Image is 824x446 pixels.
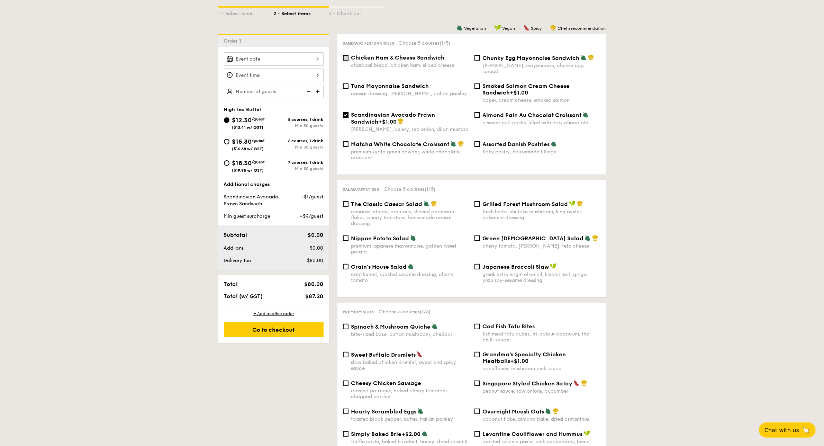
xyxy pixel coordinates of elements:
[417,408,424,414] img: icon-vegetarian.fe4039eb.svg
[224,194,279,207] span: Scandinavian Avocado Prawn Sandwich
[224,160,229,166] input: $18.30/guest($19.95 w/ GST)7 courses, 1 drinkMin 30 guests
[351,264,407,270] span: Grain's House Salad
[351,351,416,358] span: Sweet Buffalo Drumlets
[474,409,480,414] input: Overnight Muesli Oatscoconut flake, almond flake, dried osmanthus
[483,112,582,118] span: Almond Pain Au Chocolat Croissant
[351,209,469,226] div: romaine lettuce, croutons, shaved parmesan flakes, cherry tomatoes, housemade caesar dressing
[351,83,429,89] span: Tuna Mayonnaise Sandwich
[474,264,480,269] input: Japanese Broccoli Slawgreek extra virgin olive oil, kizami nori, ginger, yuzu soy-sesame dressing
[300,194,323,200] span: +$1/guest
[483,380,573,387] span: Singapore Styled Chicken Satay
[307,258,323,264] span: $80.00
[474,324,480,329] input: Cod Fish Tofu Bitesfish meat tofu cubes, tri-colour capsicum, thai chilli sauce
[483,149,600,155] div: flaky pastry, housemade fillings
[483,63,600,74] div: [PERSON_NAME], mayonnaise, chunky egg spread
[351,62,469,68] div: charcoal bread, chicken ham, sliced cheese
[252,160,265,164] span: /guest
[343,235,348,241] input: Nippon Potato Saladpremium japanese mayonnaise, golden russet potato
[343,310,375,314] span: Premium sides
[585,235,591,241] img: icon-vegetarian.fe4039eb.svg
[329,8,384,17] div: 3 - Check out
[310,245,323,251] span: $0.00
[351,431,402,437] span: Simply Baked Brie
[483,83,570,96] span: Smoked Salmon Cream Cheese Sandwich
[351,323,431,330] span: Spinach & Mushroom Quiche
[580,54,587,61] img: icon-vegetarian.fe4039eb.svg
[583,430,590,437] img: icon-vegan.f8ff3823.svg
[483,243,600,249] div: cherry tomato, [PERSON_NAME], feta cheese
[343,264,348,269] input: Grain's House Saladcorn kernel, roasted sesame dressing, cherry tomato
[531,26,542,31] span: Spicy
[483,97,600,103] div: caper, cream cheese, smoked salmon
[224,69,324,82] input: Event time
[224,117,229,123] input: $12.30/guest($13.41 w/ GST)5 courses, 1 drinkMin 30 guests
[550,263,557,269] img: icon-vegan.f8ff3823.svg
[399,40,451,46] span: Choose 5 courses
[224,311,324,316] div: + Add another order
[483,120,600,126] div: a sweet puff pastry filled with dark chocolate
[218,8,274,17] div: 1 - Select menu
[224,258,251,264] span: Delivery fee
[483,209,600,221] div: fresh herbs, shiitake mushroom, king oyster, balsamic dressing
[464,26,486,31] span: Vegetarian
[483,408,544,415] span: Overnight Muesli Oats
[510,358,529,364] span: +$1.00
[224,181,324,188] div: Additional charges
[224,38,244,44] span: Order 1
[274,123,324,128] div: Min 30 guests
[351,416,469,422] div: toasted black pepper, butter, italian parsley
[343,55,348,61] input: Chicken Ham & Cheese Sandwichcharcoal bread, chicken ham, sliced cheese
[431,200,437,207] img: icon-chef-hat.a58ddaea.svg
[581,380,587,386] img: icon-chef-hat.a58ddaea.svg
[759,422,816,438] button: Chat with us🦙
[224,245,244,251] span: Add-ons
[474,141,480,147] input: Assorted Danish Pastriesflaky pastry, housemade fillings
[483,351,566,364] span: Grandma's Specialty Chicken Meatballs
[474,112,480,118] input: Almond Pain Au Chocolat Croissanta sweet puff pastry filled with dark chocolate
[379,309,431,315] span: Choose 5 courses
[483,271,600,283] div: greek extra virgin olive oil, kizami nori, ginger, yuzu soy-sesame dressing
[483,201,568,207] span: Grilled Forest Mushroom Salad
[343,409,348,414] input: Hearty Scrambled Eggstoasted black pepper, butter, italian parsley
[545,408,551,414] img: icon-vegetarian.fe4039eb.svg
[274,8,329,17] div: 2 - Select items
[343,41,395,46] span: Sandwiches/Danishes
[274,117,324,122] div: 5 courses, 1 drink
[252,117,265,122] span: /guest
[224,281,238,287] span: Total
[232,168,264,173] span: ($19.95 w/ GST)
[351,91,469,97] div: caesar dressing, [PERSON_NAME], italian parsley
[351,141,450,148] span: Matcha White Chocolate Croissant
[483,141,550,148] span: Assorted Danish Pastries
[483,431,583,437] span: Levantine Cauliflower and Hummus
[351,359,469,371] div: slow baked chicken drumlet, sweet and spicy sauce
[502,26,515,31] span: Vegan
[379,118,397,125] span: +$1.00
[351,235,409,242] span: Nippon Potato Salad
[474,201,480,207] input: Grilled Forest Mushroom Saladfresh herbs, shiitake mushroom, king oyster, balsamic dressing
[224,85,324,98] input: Number of guests
[524,25,530,31] img: icon-spicy.37a8142b.svg
[303,85,313,98] img: icon-reduce.1d2dbef1.svg
[802,426,810,434] span: 🦙
[274,166,324,171] div: Min 30 guests
[474,381,480,386] input: Singapore Styled Chicken Sataypeanut sauce, raw onions, cucumber
[224,322,324,337] div: Go to checkout
[351,380,422,386] span: Cheesy Chicken Sausage
[343,187,380,192] span: Salad/Appetiser
[232,125,264,130] span: ($13.41 w/ GST)
[592,235,598,241] img: icon-chef-hat.a58ddaea.svg
[423,200,429,207] img: icon-vegetarian.fe4039eb.svg
[573,380,580,386] img: icon-spicy.37a8142b.svg
[313,85,324,98] img: icon-add.58712e84.svg
[304,281,323,287] span: $80.00
[351,54,445,61] span: Chicken Ham & Cheese Sandwich
[582,111,589,118] img: icon-vegetarian.fe4039eb.svg
[343,141,348,147] input: Matcha White Chocolate Croissantpremium kyoto green powder, white chocolate, croissant
[343,83,348,89] input: Tuna Mayonnaise Sandwichcaesar dressing, [PERSON_NAME], italian parsley
[351,243,469,255] div: premium japanese mayonnaise, golden russet potato
[308,232,323,238] span: $0.00
[252,138,265,143] span: /guest
[224,52,324,66] input: Event date
[224,232,247,238] span: Subtotal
